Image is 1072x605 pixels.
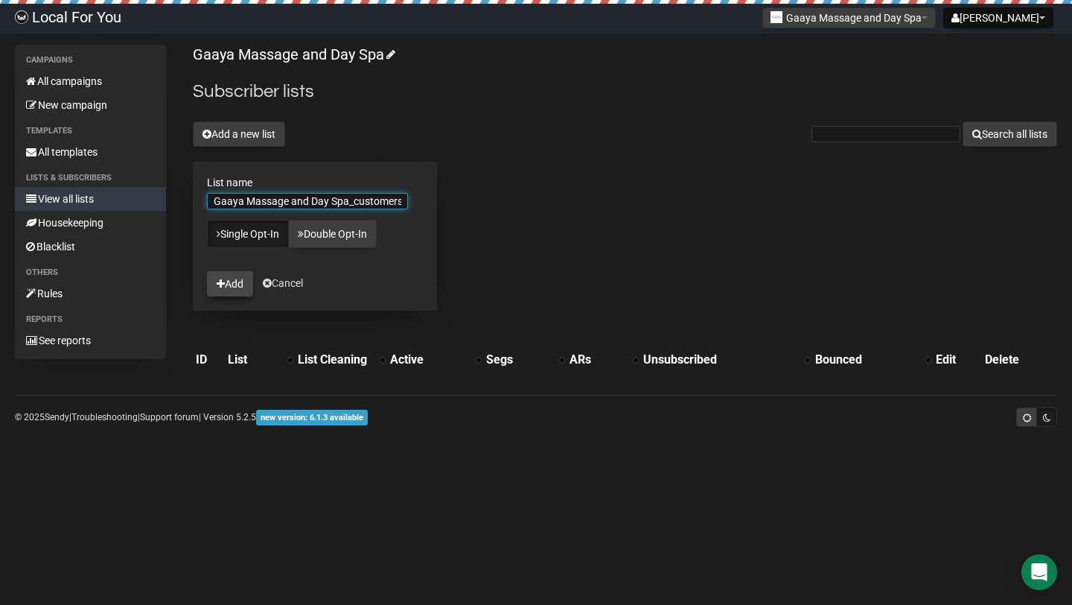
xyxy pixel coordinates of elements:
li: Templates [15,122,166,140]
div: ID [196,352,222,367]
div: Open Intercom Messenger [1021,554,1057,590]
a: View all lists [15,187,166,211]
span: new version: 6.1.3 available [256,410,368,425]
div: List Cleaning [298,352,372,367]
a: Double Opt-In [288,220,377,248]
a: New campaign [15,93,166,117]
a: Support forum [140,412,199,422]
div: Active [390,352,468,367]
th: Delete: No sort applied, sorting is disabled [982,349,1057,370]
a: Single Opt-In [207,220,289,248]
div: ARs [569,352,625,367]
th: Active: No sort applied, activate to apply an ascending sort [387,349,483,370]
div: Delete [985,352,1054,367]
button: [PERSON_NAME] [943,7,1053,28]
a: Troubleshooting [71,412,138,422]
a: All campaigns [15,69,166,93]
h2: Subscriber lists [193,78,1057,105]
img: d61d2441668da63f2d83084b75c85b29 [15,10,28,24]
th: List Cleaning: No sort applied, activate to apply an ascending sort [295,349,387,370]
div: Bounced [815,352,919,367]
a: new version: 6.1.3 available [256,412,368,422]
a: Gaaya Massage and Day Spa [193,45,393,63]
div: Edit [936,352,978,367]
th: List: No sort applied, activate to apply an ascending sort [225,349,295,370]
a: See reports [15,329,166,352]
div: Segs [486,352,552,367]
li: Lists & subscribers [15,169,166,187]
li: Reports [15,311,166,329]
th: Segs: No sort applied, activate to apply an ascending sort [483,349,567,370]
div: List [228,352,280,367]
label: List name [207,176,423,189]
a: Sendy [45,412,69,422]
li: Others [15,264,166,282]
th: ARs: No sort applied, activate to apply an ascending sort [567,349,640,370]
th: Edit: No sort applied, sorting is disabled [933,349,981,370]
button: Gaaya Massage and Day Spa [762,7,936,28]
div: Unsubscribed [643,352,797,367]
a: Housekeeping [15,211,166,235]
img: 974.jpg [770,11,782,23]
th: Unsubscribed: No sort applied, activate to apply an ascending sort [640,349,811,370]
a: Cancel [263,277,303,289]
a: Blacklist [15,235,166,259]
button: Search all lists [963,121,1057,147]
a: Rules [15,282,166,305]
input: The name of your new list [207,193,408,209]
th: Bounced: No sort applied, activate to apply an ascending sort [812,349,934,370]
p: © 2025 | | | Version 5.2.5 [15,409,368,425]
th: ID: No sort applied, sorting is disabled [193,349,225,370]
li: Campaigns [15,51,166,69]
button: Add [207,271,253,297]
button: Add a new list [193,121,285,147]
a: All templates [15,140,166,164]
